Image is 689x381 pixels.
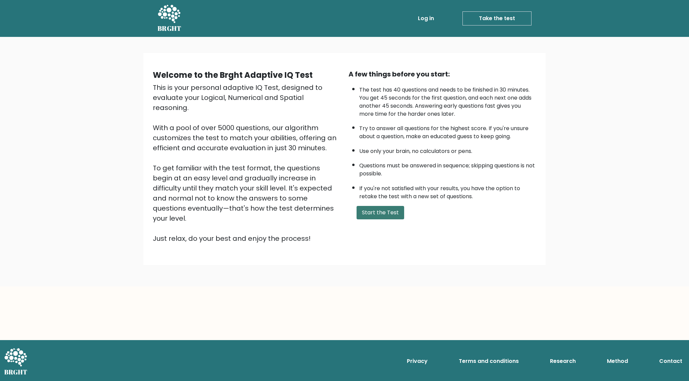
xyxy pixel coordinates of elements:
b: Welcome to the Brght Adaptive IQ Test [153,69,313,80]
a: Terms and conditions [456,355,521,368]
a: Privacy [404,355,430,368]
li: If you're not satisfied with your results, you have the option to retake the test with a new set ... [359,181,536,201]
a: Method [604,355,631,368]
button: Start the Test [357,206,404,219]
li: Questions must be answered in sequence; skipping questions is not possible. [359,158,536,178]
a: Research [547,355,578,368]
a: Contact [656,355,685,368]
li: The test has 40 questions and needs to be finished in 30 minutes. You get 45 seconds for the firs... [359,83,536,118]
h5: BRGHT [158,24,182,33]
div: A few things before you start: [349,69,536,79]
a: Take the test [462,11,531,25]
div: This is your personal adaptive IQ Test, designed to evaluate your Logical, Numerical and Spatial ... [153,83,340,243]
a: Log in [415,12,437,25]
li: Try to answer all questions for the highest score. If you're unsure about a question, make an edu... [359,121,536,141]
li: Use only your brain, no calculators or pens. [359,144,536,155]
a: BRGHT [158,3,182,34]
